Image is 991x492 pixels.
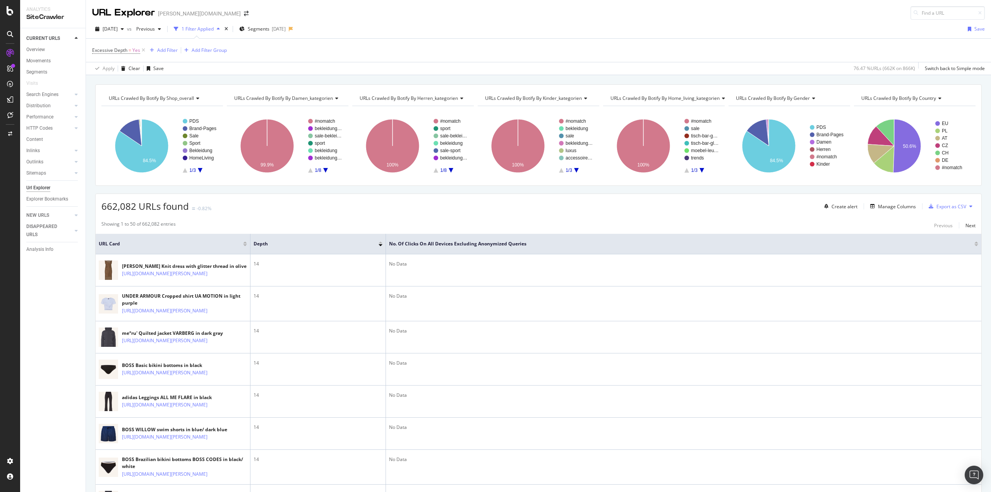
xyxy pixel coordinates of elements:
text: 50.6% [903,144,916,149]
div: HTTP Codes [26,124,53,132]
div: Search Engines [26,91,58,99]
div: Open Intercom Messenger [965,466,983,484]
button: Save [144,62,164,75]
h4: URLs Crawled By Botify By country [860,92,969,105]
a: [URL][DOMAIN_NAME][PERSON_NAME] [122,337,207,345]
button: Add Filter Group [181,46,227,55]
span: URLs Crawled By Botify By kinder_kategorien [485,95,582,101]
div: DISAPPEARED URLS [26,223,65,239]
svg: A chart. [854,112,976,180]
text: sport [440,126,451,131]
div: Save [974,26,985,32]
span: URLs Crawled By Botify By home_living_kategorien [610,95,720,101]
div: A chart. [227,112,348,180]
div: Next [965,222,976,229]
span: No. of Clicks On All Devices excluding anonymized queries [389,240,963,247]
div: Url Explorer [26,184,50,192]
div: A chart. [478,112,599,180]
a: HTTP Codes [26,124,72,132]
div: -0.82% [197,205,211,212]
svg: A chart. [729,112,850,180]
text: PL [942,128,948,134]
span: Segments [248,26,269,32]
svg: A chart. [603,112,725,180]
text: 1/3 [189,168,196,173]
text: accessoire… [566,155,592,161]
h4: URLs Crawled By Botify By shop_overall [107,92,216,105]
svg: A chart. [101,112,223,180]
h4: URLs Crawled By Botify By home_living_kategorien [609,92,731,105]
input: Find a URL [910,6,985,20]
text: 1/8 [440,168,447,173]
text: HomeLiving [189,155,214,161]
text: Bekleidung [189,148,212,153]
div: 14 [254,456,382,463]
button: Add Filter [147,46,178,55]
div: SiteCrawler [26,13,79,22]
div: Visits [26,79,38,87]
div: 14 [254,261,382,267]
div: 14 [254,293,382,300]
text: CZ [942,143,948,148]
div: Previous [934,222,953,229]
div: 14 [254,424,382,431]
div: No Data [389,293,978,300]
span: 662,082 URLs found [101,200,189,213]
text: sport [315,141,325,146]
a: Inlinks [26,147,72,155]
div: Create alert [832,203,857,210]
a: Distribution [26,102,72,110]
button: Next [965,221,976,230]
div: [DATE] [272,26,286,32]
a: Performance [26,113,72,121]
span: URL Card [99,240,241,247]
a: Search Engines [26,91,72,99]
a: DISAPPEARED URLS [26,223,72,239]
text: sale-beklei… [315,133,341,139]
svg: A chart. [352,112,474,180]
text: Herren [816,147,831,152]
div: No Data [389,424,978,431]
text: 100% [512,162,524,168]
text: #nomatch [566,118,586,124]
text: bekleidung… [315,126,342,131]
span: vs [127,26,133,32]
div: Manage Columns [878,203,916,210]
div: No Data [389,327,978,334]
text: #nomatch [691,118,712,124]
text: sale [691,126,700,131]
text: PDS [816,125,826,130]
div: Segments [26,68,47,76]
div: Outlinks [26,158,43,166]
text: trends [691,155,704,161]
text: Damen [816,139,832,145]
text: 100% [387,162,399,168]
a: Movements [26,57,80,65]
text: AT [942,135,948,141]
span: URLs Crawled By Botify By country [861,95,936,101]
img: main image [99,454,118,480]
div: BOSS WILLOW swim shorts in blue/ dark blue [122,426,241,433]
div: Apply [103,65,115,72]
text: bekleidung… [315,155,342,161]
img: main image [99,324,118,350]
a: Content [26,135,80,144]
text: sale-sport [440,148,461,153]
text: Sport [189,141,201,146]
div: arrow-right-arrow-left [244,11,249,16]
div: No Data [389,392,978,399]
text: Kinder [816,161,830,167]
div: Clear [129,65,140,72]
text: Brand-Pages [189,126,216,131]
button: Clear [118,62,140,75]
div: [PERSON_NAME] Knit dress with glitter thread in olive [122,263,247,270]
a: Explorer Bookmarks [26,195,80,203]
img: main image [99,388,118,415]
text: Brand-Pages [816,132,844,137]
text: tisch-bar-gl… [691,141,718,146]
div: BOSS Basic bikini bottoms in black [122,362,241,369]
div: Distribution [26,102,51,110]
